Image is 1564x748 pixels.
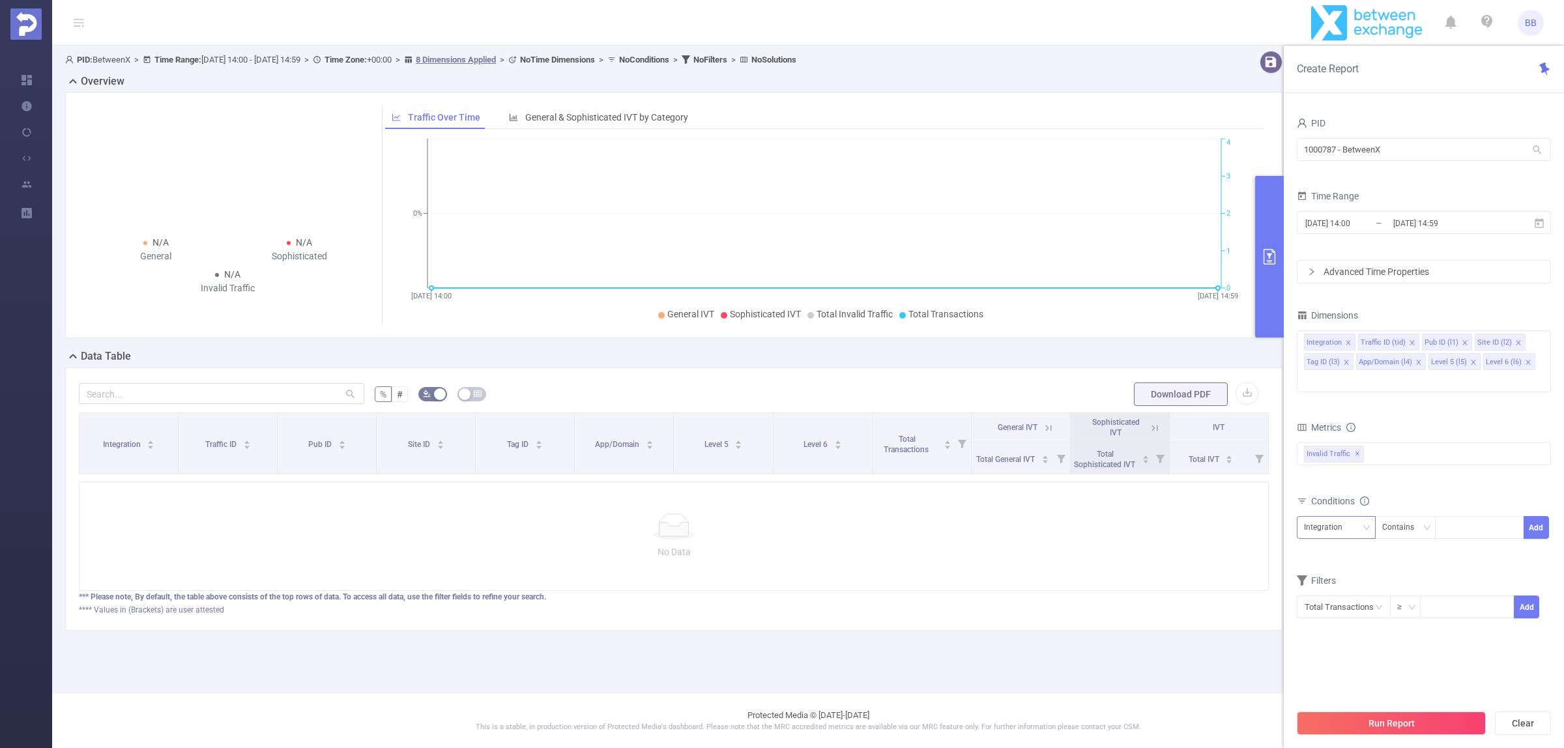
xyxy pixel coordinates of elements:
[1524,516,1549,539] button: Add
[730,309,801,319] span: Sophisticated IVT
[646,439,653,442] i: icon: caret-up
[1345,339,1352,347] i: icon: close
[1525,10,1537,36] span: BB
[1311,496,1369,506] span: Conditions
[834,439,841,442] i: icon: caret-up
[595,440,641,449] span: App/Domain
[1431,354,1467,371] div: Level 5 (l5)
[1134,382,1228,406] button: Download PDF
[1428,353,1481,370] li: Level 5 (l5)
[65,55,77,64] i: icon: user
[1477,334,1512,351] div: Site ID (l2)
[65,55,796,65] span: BetweenX [DATE] 14:00 - [DATE] 14:59 +00:00
[944,439,951,442] i: icon: caret-up
[646,439,654,446] div: Sort
[1307,354,1340,371] div: Tag ID (l3)
[908,309,983,319] span: Total Transactions
[1470,359,1477,367] i: icon: close
[1213,423,1224,432] span: IVT
[77,55,93,65] b: PID:
[1297,261,1550,283] div: icon: rightAdvanced Time Properties
[1304,517,1352,538] div: Integration
[243,439,250,442] i: icon: caret-up
[1198,292,1238,300] tspan: [DATE] 14:59
[325,55,367,65] b: Time Zone:
[1525,359,1531,367] i: icon: close
[1356,353,1426,370] li: App/Domain (l4)
[84,250,227,263] div: General
[1304,353,1354,370] li: Tag ID (l3)
[338,439,345,442] i: icon: caret-up
[976,455,1037,464] span: Total General IVT
[817,309,893,319] span: Total Invalid Traffic
[437,439,444,446] div: Sort
[227,250,371,263] div: Sophisticated
[308,440,334,449] span: Pub ID
[804,440,830,449] span: Level 6
[535,439,543,446] div: Sort
[1422,334,1472,351] li: Pub ID (l1)
[727,55,740,65] span: >
[205,440,239,449] span: Traffic ID
[1151,442,1169,474] i: Filter menu
[243,444,250,448] i: icon: caret-down
[667,309,714,319] span: General IVT
[1307,334,1342,351] div: Integration
[1189,455,1221,464] span: Total IVT
[1297,422,1341,433] span: Metrics
[397,389,403,399] span: #
[536,439,543,442] i: icon: caret-up
[392,55,404,65] span: >
[52,693,1564,748] footer: Protected Media © [DATE]-[DATE]
[1225,453,1233,461] div: Sort
[884,435,931,454] span: Total Transactions
[411,292,452,300] tspan: [DATE] 14:00
[525,112,688,122] span: General & Sophisticated IVT by Category
[1142,453,1149,457] i: icon: caret-up
[1226,247,1230,255] tspan: 1
[1495,712,1551,735] button: Clear
[1041,453,1049,461] div: Sort
[1304,446,1364,463] span: Invalid Traffic
[296,237,312,248] span: N/A
[1142,453,1150,461] div: Sort
[147,444,154,448] i: icon: caret-down
[1226,458,1233,462] i: icon: caret-down
[734,439,742,446] div: Sort
[300,55,313,65] span: >
[944,444,951,448] i: icon: caret-down
[1361,334,1406,351] div: Traffic ID (tid)
[1297,118,1325,128] span: PID
[1052,442,1070,474] i: Filter menu
[1297,575,1336,586] span: Filters
[1425,334,1458,351] div: Pub ID (l1)
[152,237,169,248] span: N/A
[338,444,345,448] i: icon: caret-down
[1297,191,1359,201] span: Time Range
[1392,214,1498,232] input: End date
[90,545,1258,559] p: No Data
[243,439,251,446] div: Sort
[1415,359,1422,367] i: icon: close
[1226,172,1230,180] tspan: 3
[834,439,842,446] div: Sort
[998,423,1037,432] span: General IVT
[1041,458,1049,462] i: icon: caret-down
[1408,603,1416,612] i: icon: down
[1304,334,1355,351] li: Integration
[1514,596,1539,618] button: Add
[1409,339,1415,347] i: icon: close
[1226,139,1230,147] tspan: 4
[10,8,42,40] img: Protected Media
[735,444,742,448] i: icon: caret-down
[423,390,431,397] i: icon: bg-colors
[81,349,131,364] h2: Data Table
[1142,458,1149,462] i: icon: caret-down
[1363,524,1370,533] i: icon: down
[1397,596,1411,618] div: ≥
[147,439,154,446] div: Sort
[704,440,731,449] span: Level 5
[224,269,240,280] span: N/A
[79,604,1269,616] div: **** Values in (Brackets) are user attested
[1462,339,1468,347] i: icon: close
